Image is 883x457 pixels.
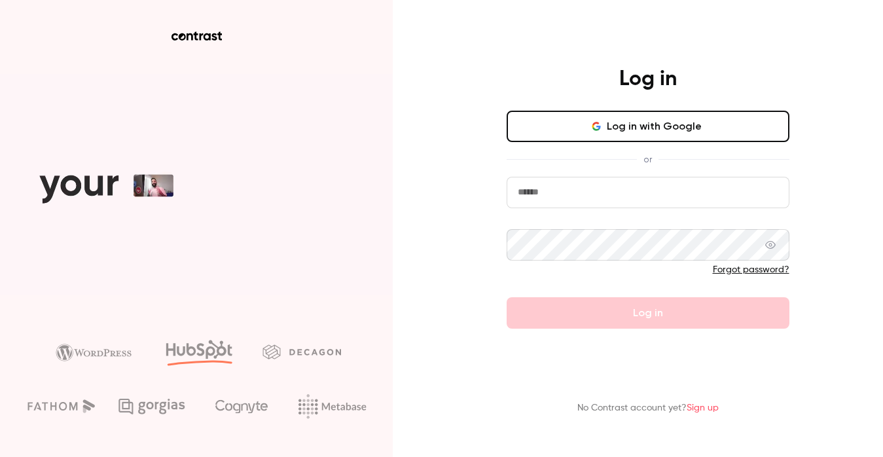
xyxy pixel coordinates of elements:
h4: Log in [619,66,677,92]
a: Forgot password? [713,265,789,274]
img: decagon [262,344,341,359]
a: Sign up [687,403,719,412]
p: No Contrast account yet? [577,401,719,415]
button: Log in with Google [507,111,789,142]
span: or [637,153,658,166]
